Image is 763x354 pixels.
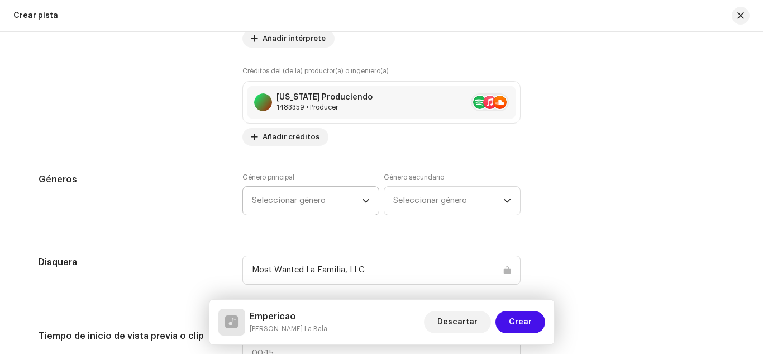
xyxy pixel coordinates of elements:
span: Descartar [437,311,478,333]
small: Empericao [250,323,327,334]
h5: Empericao [250,310,327,323]
div: dropdown trigger [503,187,511,215]
h5: Tiempo de inicio de vista previa o clip [39,325,225,347]
span: Añadir créditos [263,126,319,148]
button: Descartar [424,311,491,333]
label: Género secundario [384,173,444,182]
button: Añadir créditos [242,128,328,146]
span: Seleccionar género [393,187,503,215]
button: Añadir intérprete [242,30,335,48]
div: Producer [276,103,373,112]
button: Crear [495,311,545,333]
span: Crear [509,311,532,333]
h5: Géneros [39,173,225,186]
small: Créditos del (de la) productor(a) o ingeniero(a) [242,68,389,74]
span: Seleccionar género [252,187,362,215]
label: Género principal [242,173,294,182]
div: [US_STATE] Produciendo [276,93,373,102]
span: Añadir intérprete [263,27,326,50]
div: dropdown trigger [362,187,370,215]
h5: Disquera [39,256,225,269]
